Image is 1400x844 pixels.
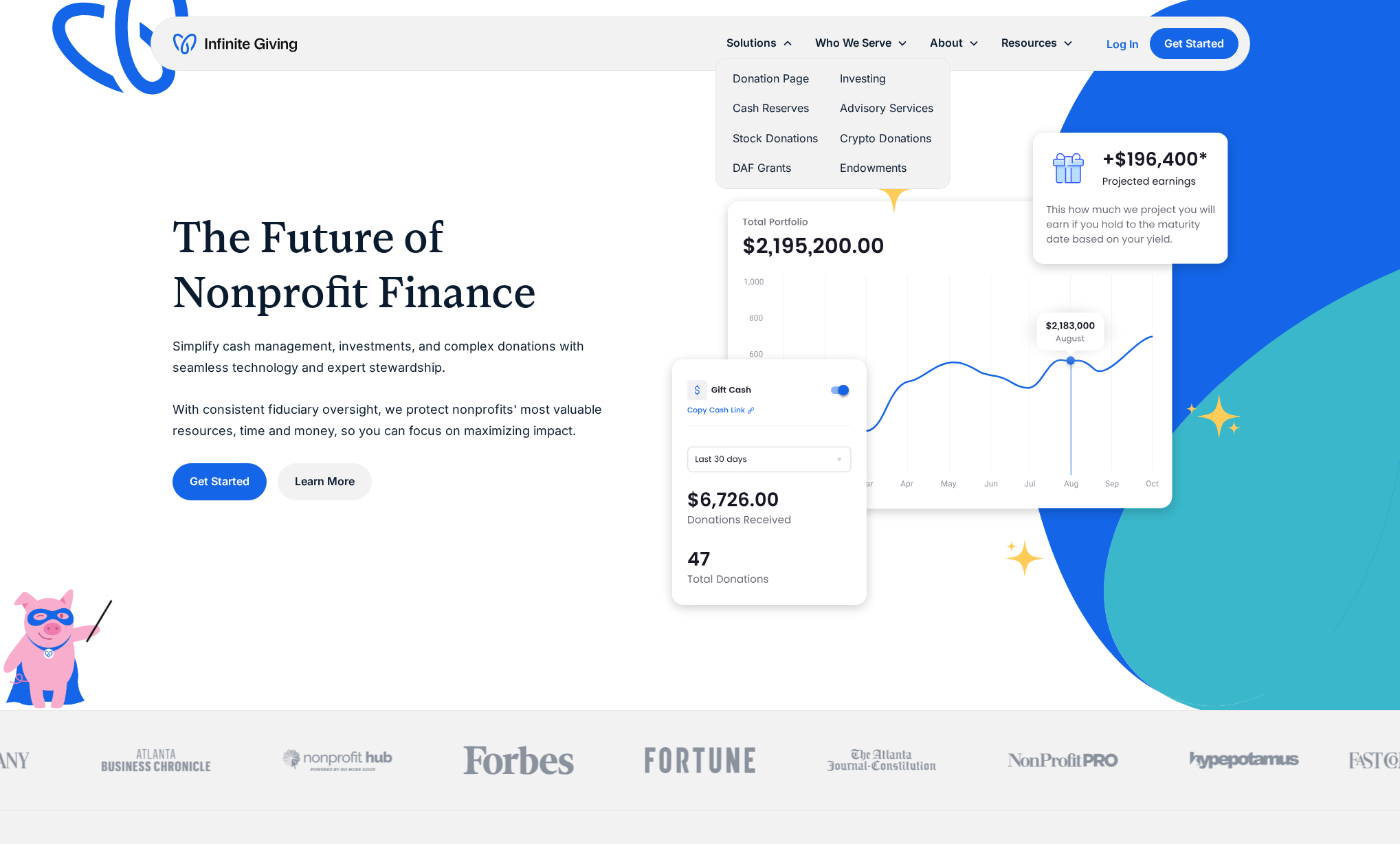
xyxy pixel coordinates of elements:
[733,69,818,88] a: Donation Page
[728,201,1173,509] img: nonprofit donation platform
[173,210,617,320] h1: The Future of Nonprofit Finance
[173,33,297,55] a: home
[733,159,818,177] a: DAF Grants
[840,69,933,88] a: Investing
[1001,34,1057,52] div: Resources
[840,129,933,148] a: Crypto Donations
[733,129,818,148] a: Stock Donations
[804,28,919,58] div: Who We Serve
[1150,28,1238,59] a: Get Started
[840,159,933,177] a: Endowments
[715,28,804,58] div: Solutions
[173,336,617,441] p: Simplify cash management, investments, and complex donations with seamless technology and expert ...
[672,359,867,605] img: donation software for nonprofits
[715,58,951,189] nav: Solutions
[990,28,1085,58] div: Resources
[278,463,372,500] a: Learn More
[1186,395,1242,438] img: fundraising star
[815,34,891,52] div: Who We Serve
[919,28,990,58] div: About
[733,99,818,118] a: Cash Reserves
[173,463,267,500] a: Get Started
[930,34,963,52] div: About
[1107,36,1139,52] a: Log In
[1107,38,1139,49] div: Log In
[726,34,777,52] div: Solutions
[840,99,933,118] a: Advisory Services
